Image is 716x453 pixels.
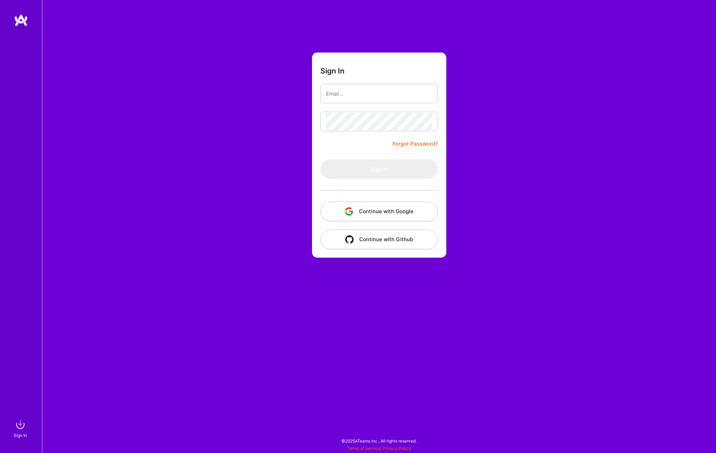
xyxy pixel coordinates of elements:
[326,85,432,103] input: Email...
[392,140,438,148] a: Forgot Password?
[347,446,411,451] span: |
[14,14,28,27] img: logo
[320,159,438,179] button: Sign In
[15,418,27,439] a: sign inSign In
[345,235,354,244] img: icon
[42,432,716,449] div: © 2025 ATeams Inc., All rights reserved.
[320,202,438,221] button: Continue with Google
[13,418,27,432] img: sign in
[383,446,411,451] a: Privacy Policy
[320,67,345,75] h3: Sign In
[345,207,353,216] img: icon
[320,230,438,249] button: Continue with Github
[14,432,27,439] div: Sign In
[347,446,380,451] a: Terms of Service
